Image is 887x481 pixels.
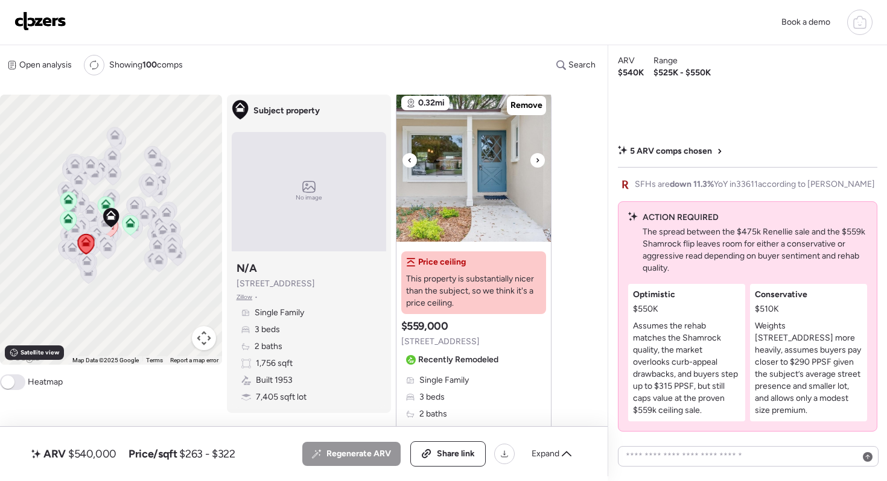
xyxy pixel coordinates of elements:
[418,256,466,268] span: Price ceiling
[109,59,183,71] span: Showing comps
[72,357,139,363] span: Map Data ©2025 Google
[237,261,257,275] h3: N/A
[68,447,116,461] span: $540,000
[255,307,304,319] span: Single Family
[3,349,43,365] a: Open this area in Google Maps (opens a new window)
[630,145,712,157] span: 5 ARV comps chosen
[401,319,448,333] h3: $559,000
[781,17,830,27] span: Book a demo
[256,357,293,369] span: 1,756 sqft
[462,425,478,437] span: + 1%
[255,324,280,336] span: 3 beds
[653,67,711,79] span: $525K - $550K
[142,60,157,70] span: 100
[253,105,320,117] span: Subject property
[618,67,644,79] span: $540K
[653,55,678,67] span: Range
[406,273,541,309] span: This property is substantially nicer than the subject, so we think it's a price ceiling.
[256,374,293,386] span: Built 1953
[21,348,59,357] span: Satellite view
[28,376,63,388] span: Heatmap
[755,303,779,315] span: $510K
[568,59,596,71] span: Search
[43,447,66,461] span: ARV
[635,178,875,190] span: SFHs are YoY in 33611 according to [PERSON_NAME]
[419,408,447,420] span: 2 baths
[256,391,307,403] span: 7,405 sqft lot
[421,425,457,437] span: 1,777 sqft
[510,99,542,112] span: Remove
[670,179,714,189] span: down 11.3%
[3,349,43,365] img: Google
[532,448,559,460] span: Expand
[643,226,867,274] p: The spread between the $475k Renellie sale and the $559k Shamrock flip leaves room for either a c...
[14,11,66,31] img: Logo
[419,374,469,386] span: Single Family
[418,97,445,109] span: 0.32mi
[255,292,258,302] span: •
[237,292,253,302] span: Zillow
[419,391,445,403] span: 3 beds
[437,448,475,460] span: Share link
[418,354,498,366] span: Recently Remodeled
[179,447,235,461] span: $263 - $322
[19,59,72,71] span: Open analysis
[255,341,282,353] span: 2 baths
[633,320,740,417] p: Assumes the rehab matches the Shamrock quality, the market overlooks curb-appeal drawbacks, and b...
[401,336,480,348] span: [STREET_ADDRESS]
[618,55,635,67] span: ARV
[755,320,862,417] p: Weights [STREET_ADDRESS] more heavily, assumes buyers pay closer to $290 PPSF given the subject’s...
[146,357,163,363] a: Terms (opens in new tab)
[296,193,322,203] span: No image
[326,448,391,460] span: Regenerate ARV
[170,357,218,363] a: Report a map error
[633,289,675,301] span: Optimistic
[643,212,719,224] span: ACTION REQUIRED
[192,326,216,350] button: Map camera controls
[237,278,315,290] span: [STREET_ADDRESS]
[755,289,807,301] span: Conservative
[129,447,177,461] span: Price/sqft
[633,303,658,315] span: $550K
